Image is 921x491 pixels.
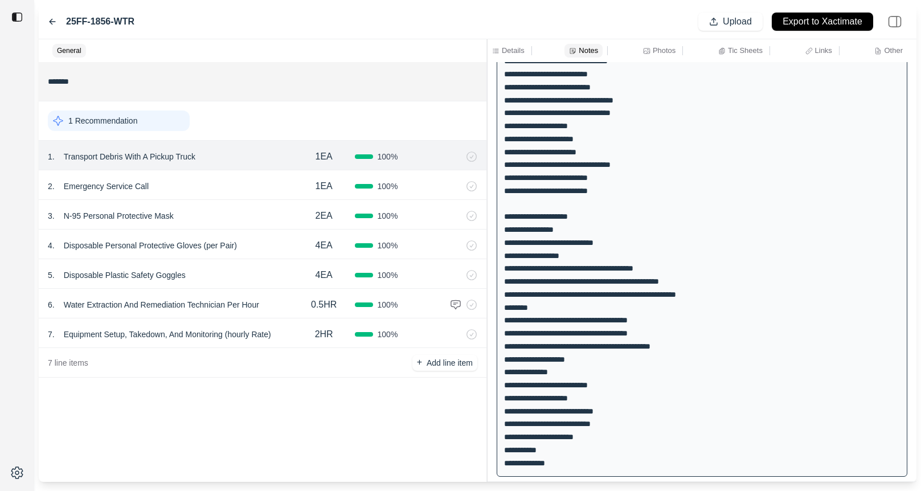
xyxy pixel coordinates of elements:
p: Upload [723,15,752,28]
p: Water Extraction And Remediation Technician Per Hour [59,297,264,313]
p: 4EA [316,239,333,252]
p: Export to Xactimate [783,15,862,28]
p: 1 Recommendation [68,115,137,126]
p: 6 . [48,299,55,310]
p: 0.5HR [311,298,337,312]
p: Links [815,46,832,55]
img: right-panel.svg [882,9,907,34]
p: Photos [653,46,676,55]
p: Equipment Setup, Takedown, And Monitoring (hourly Rate) [59,326,276,342]
img: toggle sidebar [11,11,23,23]
p: Emergency Service Call [59,178,153,194]
p: N-95 Personal Protective Mask [59,208,178,224]
label: 25FF-1856-WTR [66,15,134,28]
p: 3 . [48,210,55,222]
p: 2HR [315,328,333,341]
p: Tic Sheets [728,46,763,55]
p: Details [502,46,525,55]
p: Add line item [427,357,473,369]
p: 4EA [316,268,333,282]
p: 2EA [316,209,333,223]
button: Upload [698,13,763,31]
p: General [57,46,81,55]
p: 1 . [48,151,55,162]
p: Notes [579,46,598,55]
p: 4 . [48,240,55,251]
span: 100 % [378,240,398,251]
p: 1EA [316,150,333,163]
p: 2 . [48,181,55,192]
p: 7 . [48,329,55,340]
span: 100 % [378,329,398,340]
p: 7 line items [48,357,88,369]
p: Disposable Personal Protective Gloves (per Pair) [59,238,241,253]
p: Disposable Plastic Safety Goggles [59,267,190,283]
span: 100 % [378,151,398,162]
p: Other [884,46,903,55]
img: comment [450,299,461,310]
button: Export to Xactimate [772,13,873,31]
span: 100 % [378,181,398,192]
p: 5 . [48,269,55,281]
p: 1EA [316,179,333,193]
span: 100 % [378,210,398,222]
button: +Add line item [412,355,477,371]
p: Transport Debris With A Pickup Truck [59,149,200,165]
span: 100 % [378,299,398,310]
p: + [417,356,422,369]
span: 100 % [378,269,398,281]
